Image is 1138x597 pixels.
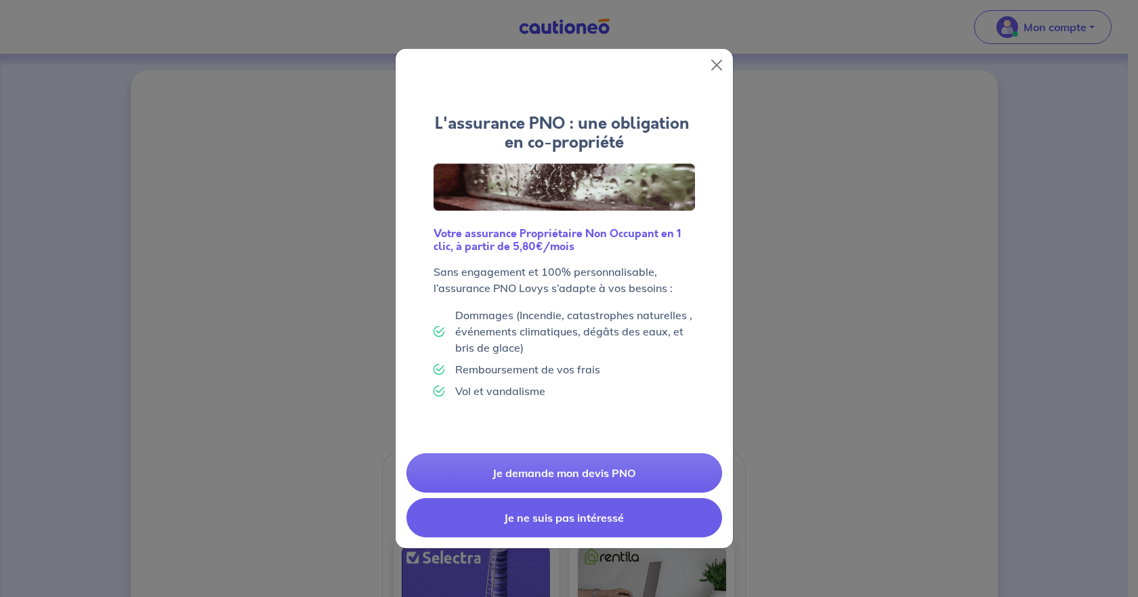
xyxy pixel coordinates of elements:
p: Sans engagement et 100% personnalisable, l’assurance PNO Lovys s’adapte à vos besoins : [434,264,695,296]
p: Dommages (Incendie, catastrophes naturelles , événements climatiques, dégâts des eaux, et bris de... [455,307,695,356]
h4: L'assurance PNO : une obligation en co-propriété [434,114,695,153]
a: Je demande mon devis PNO [406,453,722,493]
img: Logo Lovys [434,163,695,211]
button: Je ne suis pas intéressé [406,498,722,537]
h6: Votre assurance Propriétaire Non Occupant en 1 clic, à partir de 5,80€/mois [434,227,695,253]
button: Close [706,54,728,76]
p: Vol et vandalisme [455,383,545,399]
p: Remboursement de vos frais [455,361,600,377]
